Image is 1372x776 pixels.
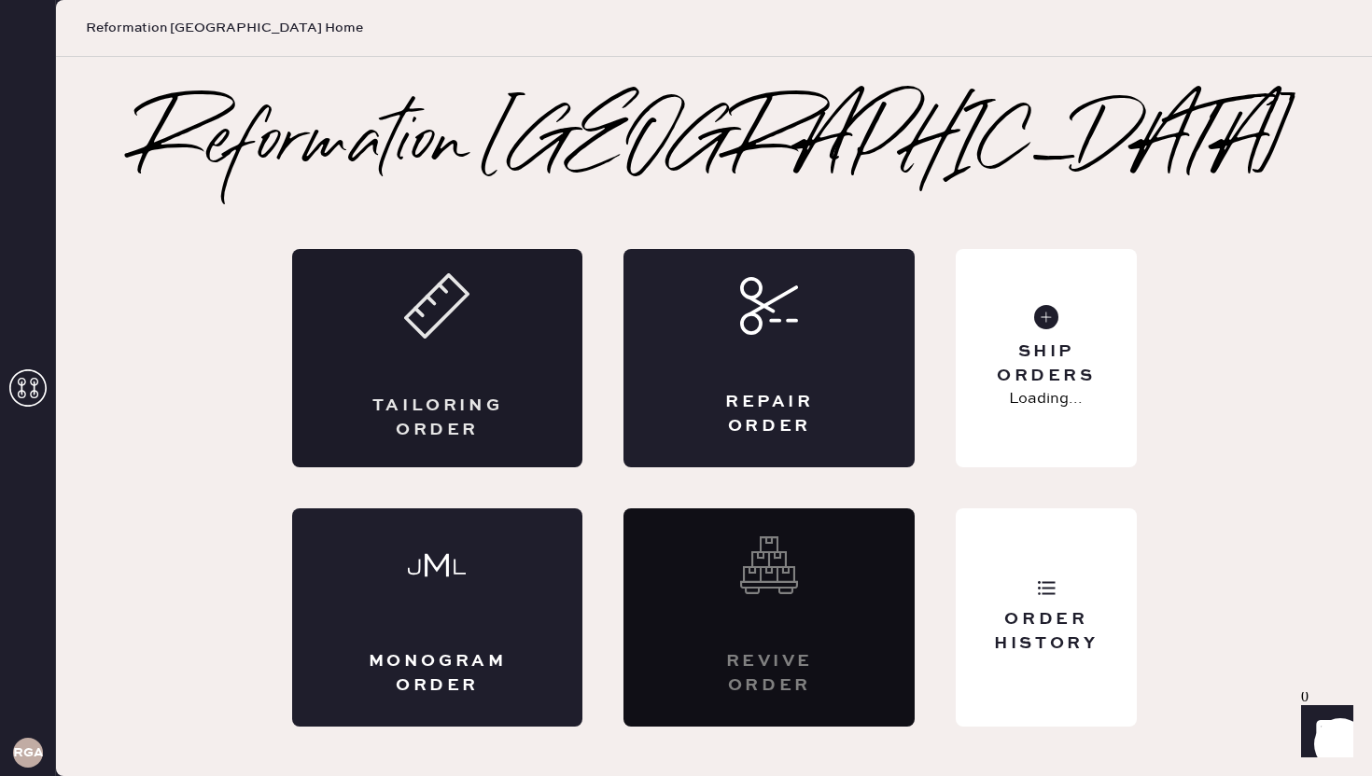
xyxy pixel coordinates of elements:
h3: RGA [13,746,43,759]
div: Monogram Order [367,650,509,697]
div: Ship Orders [971,340,1121,387]
p: Loading... [1009,388,1083,410]
div: Interested? Contact us at care@hemster.co [623,508,915,727]
span: Reformation [GEOGRAPHIC_DATA] Home [86,19,363,37]
div: Revive order [698,650,840,697]
div: Repair Order [698,391,840,437]
iframe: Front Chat [1283,692,1364,772]
h2: Reformation [GEOGRAPHIC_DATA] [137,107,1292,182]
div: Order History [971,608,1121,655]
div: Tailoring Order [367,395,509,441]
